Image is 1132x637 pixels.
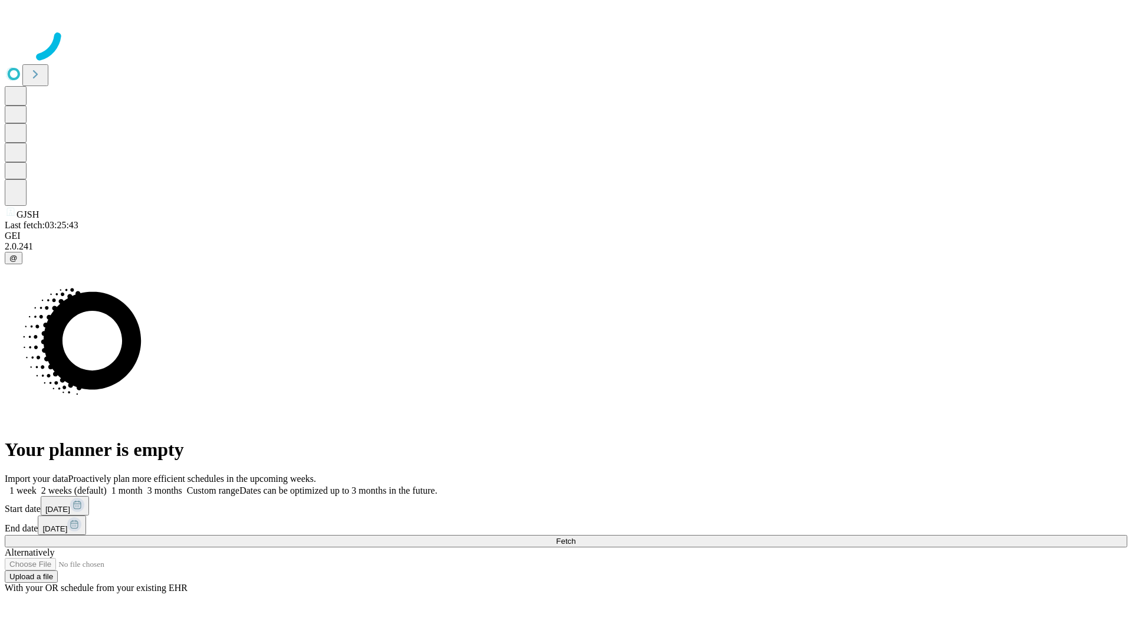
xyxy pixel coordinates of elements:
[187,485,239,495] span: Custom range
[9,254,18,262] span: @
[42,524,67,533] span: [DATE]
[556,537,575,546] span: Fetch
[17,209,39,219] span: GJSH
[45,505,70,514] span: [DATE]
[41,485,107,495] span: 2 weeks (default)
[5,535,1127,547] button: Fetch
[111,485,143,495] span: 1 month
[9,485,37,495] span: 1 week
[68,474,316,484] span: Proactively plan more efficient schedules in the upcoming weeks.
[38,515,86,535] button: [DATE]
[239,485,437,495] span: Dates can be optimized up to 3 months in the future.
[5,220,78,230] span: Last fetch: 03:25:43
[41,496,89,515] button: [DATE]
[5,439,1127,461] h1: Your planner is empty
[147,485,182,495] span: 3 months
[5,474,68,484] span: Import your data
[5,252,22,264] button: @
[5,583,187,593] span: With your OR schedule from your existing EHR
[5,547,54,557] span: Alternatively
[5,515,1127,535] div: End date
[5,231,1127,241] div: GEI
[5,570,58,583] button: Upload a file
[5,496,1127,515] div: Start date
[5,241,1127,252] div: 2.0.241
